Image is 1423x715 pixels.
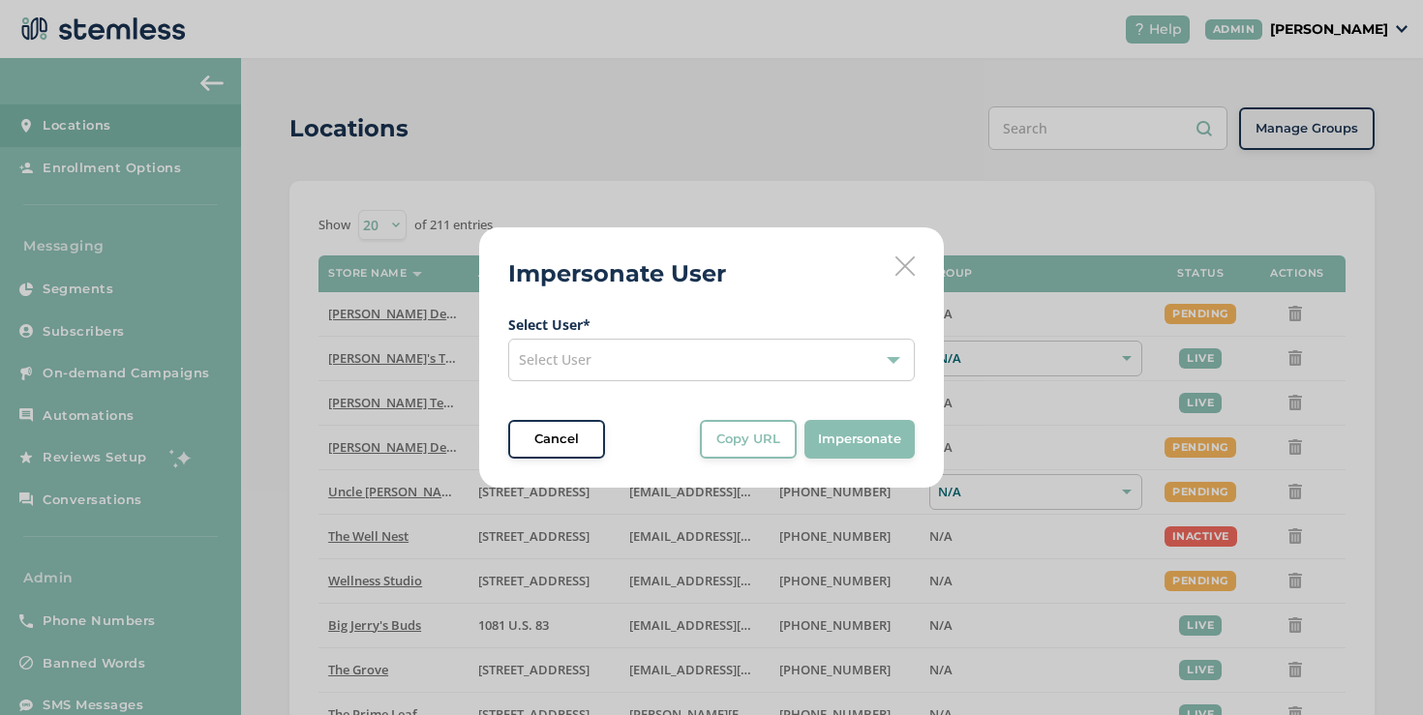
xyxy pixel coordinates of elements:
button: Cancel [508,420,605,459]
span: Cancel [534,430,579,449]
label: Select User [508,314,915,335]
iframe: Chat Widget [1326,622,1423,715]
span: Select User [519,350,591,369]
h2: Impersonate User [508,256,726,291]
span: Impersonate [818,430,901,449]
button: Impersonate [804,420,915,459]
button: Copy URL [700,420,797,459]
span: Copy URL [716,430,780,449]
